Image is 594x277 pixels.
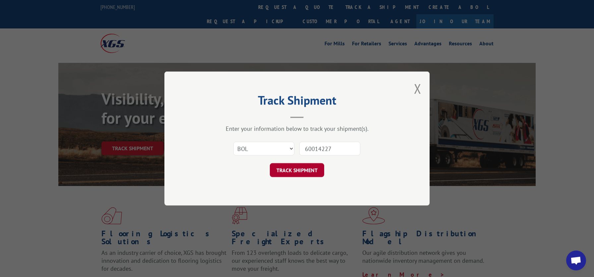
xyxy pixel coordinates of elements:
h2: Track Shipment [198,96,396,108]
input: Number(s) [299,142,360,156]
div: Open chat [566,251,586,270]
button: TRACK SHIPMENT [270,163,324,177]
div: Enter your information below to track your shipment(s). [198,125,396,132]
button: Close modal [414,80,421,97]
